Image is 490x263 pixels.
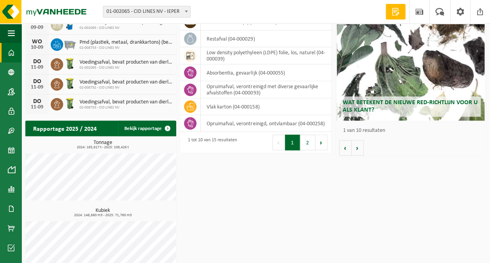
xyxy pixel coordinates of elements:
[29,45,45,50] div: 10-09
[25,121,104,136] h2: Rapportage 2025 / 2024
[339,140,352,156] button: Vorige
[29,85,45,90] div: 11-09
[201,81,331,98] td: opruimafval, verontreinigd met diverse gevaarlijke afvalstoffen (04-000093)
[343,128,482,133] p: 1 van 10 resultaten
[201,64,331,81] td: absorbentia, gevaarlijk (04-000055)
[337,23,485,121] a: Wat betekent de nieuwe RED-richtlijn voor u als klant?
[80,105,172,110] span: 02-008753 - CID LINES NV
[29,59,45,65] div: DO
[201,47,331,64] td: low density polyethyleen (LDPE) folie, los, naturel (04-000039)
[29,98,45,105] div: DO
[201,98,331,115] td: vlak karton (04-000158)
[29,105,45,110] div: 11-09
[201,30,331,47] td: restafval (04-000029)
[80,66,172,70] span: 01-002065 - CID LINES NV
[201,115,331,132] td: opruimafval, verontreinigd, ontvlambaar (04-000258)
[272,135,285,150] button: Previous
[300,135,315,150] button: 2
[118,121,175,136] a: Bekijk rapportage
[80,46,172,50] span: 02-008753 - CID LINES NV
[103,6,190,17] span: 01-002065 - CID LINES NV - IEPER
[80,59,172,66] span: Voedingsafval, bevat producten van dierlijke oorsprong, onverpakt, categorie 3
[63,77,76,90] img: WB-0140-HPE-GN-50
[29,78,45,85] div: DO
[80,99,172,105] span: Voedingsafval, bevat producten van dierlijke oorsprong, onverpakt, categorie 3
[29,39,45,45] div: WO
[63,37,76,50] img: WB-2500-GAL-GY-01
[80,79,172,85] span: Voedingsafval, bevat producten van dierlijke oorsprong, onverpakt, categorie 3
[29,65,45,70] div: 11-09
[343,100,478,113] span: Wat betekent de nieuwe RED-richtlijn voor u als klant?
[285,135,300,150] button: 1
[63,57,76,70] img: WB-0140-HPE-GN-50
[29,140,176,149] h3: Tonnage
[352,140,364,156] button: Volgende
[80,26,172,30] span: 01-002065 - CID LINES NV
[80,39,172,46] span: Pmd (plastiek, metaal, drankkartons) (bedrijven)
[29,208,176,217] h3: Kubiek
[103,6,191,18] span: 01-002065 - CID LINES NV - IEPER
[80,85,172,90] span: 02-008752 - CID LINES NV
[29,213,176,217] span: 2024: 148,660 m3 - 2025: 71,760 m3
[29,25,45,30] div: 09-09
[29,146,176,149] span: 2024: 165,617 t - 2025: 109,426 t
[184,134,237,151] div: 1 tot 10 van 15 resultaten
[63,97,76,110] img: WB-0140-HPE-GN-50
[315,135,327,150] button: Next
